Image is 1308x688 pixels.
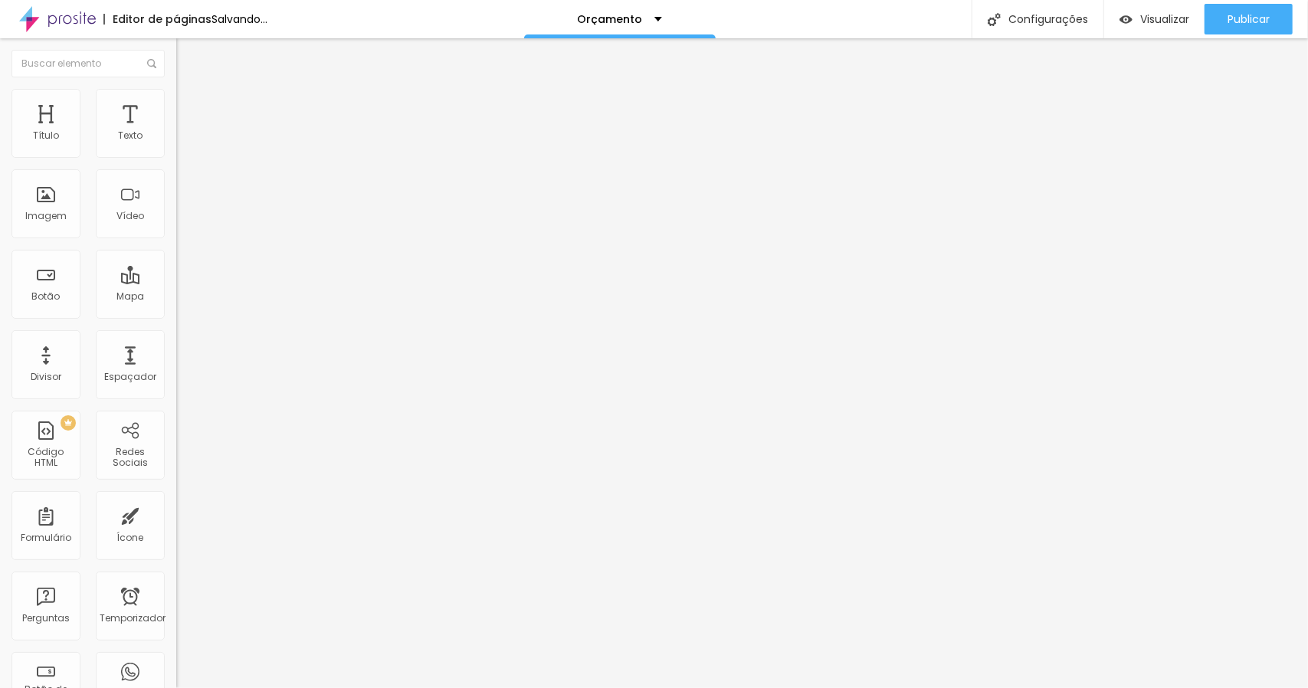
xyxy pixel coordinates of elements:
[118,129,143,142] font: Texto
[22,611,70,624] font: Perguntas
[113,11,211,27] font: Editor de páginas
[113,445,148,469] font: Redes Sociais
[117,531,144,544] font: Ícone
[116,290,144,303] font: Mapa
[1008,11,1088,27] font: Configurações
[25,209,67,222] font: Imagem
[33,129,59,142] font: Título
[211,14,267,25] div: Salvando...
[988,13,1001,26] img: Ícone
[1228,11,1270,27] font: Publicar
[28,445,64,469] font: Código HTML
[21,531,71,544] font: Formulário
[11,50,165,77] input: Buscar elemento
[1140,11,1189,27] font: Visualizar
[1104,4,1205,34] button: Visualizar
[31,370,61,383] font: Divisor
[1205,4,1293,34] button: Publicar
[100,611,166,624] font: Temporizador
[116,209,144,222] font: Vídeo
[1120,13,1133,26] img: view-1.svg
[147,59,156,68] img: Ícone
[104,370,156,383] font: Espaçador
[176,38,1308,688] iframe: Editor
[32,290,61,303] font: Botão
[578,11,643,27] font: Orçamento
